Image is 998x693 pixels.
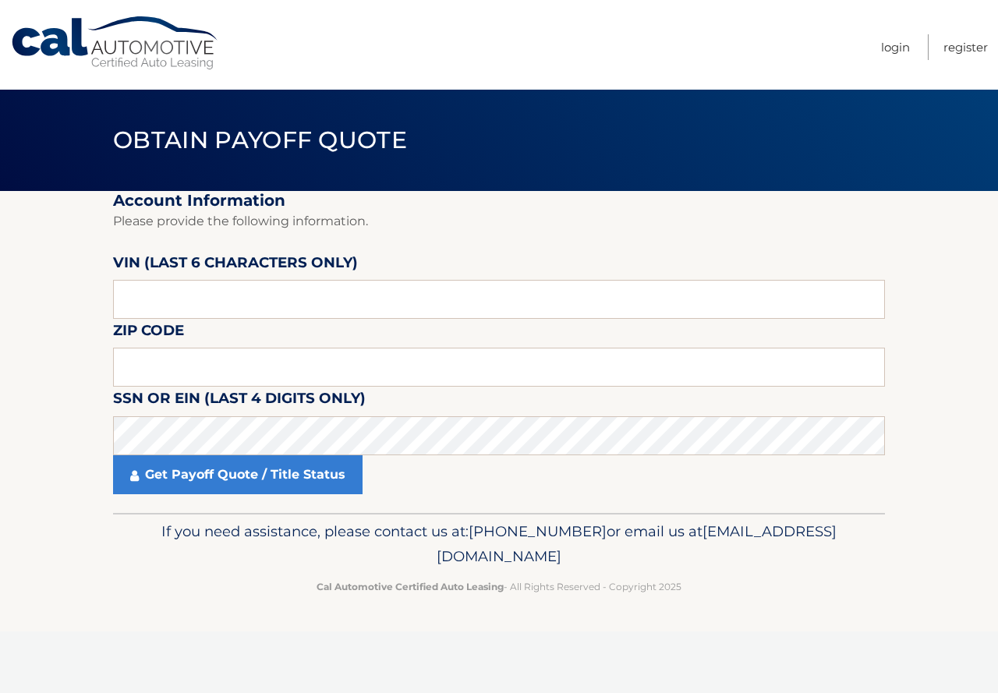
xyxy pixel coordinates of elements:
[113,191,885,210] h2: Account Information
[881,34,910,60] a: Login
[10,16,221,71] a: Cal Automotive
[113,126,407,154] span: Obtain Payoff Quote
[113,210,885,232] p: Please provide the following information.
[113,455,363,494] a: Get Payoff Quote / Title Status
[123,578,875,595] p: - All Rights Reserved - Copyright 2025
[113,251,358,280] label: VIN (last 6 characters only)
[469,522,607,540] span: [PHONE_NUMBER]
[113,319,184,348] label: Zip Code
[113,387,366,415] label: SSN or EIN (last 4 digits only)
[943,34,988,60] a: Register
[317,581,504,592] strong: Cal Automotive Certified Auto Leasing
[123,519,875,569] p: If you need assistance, please contact us at: or email us at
